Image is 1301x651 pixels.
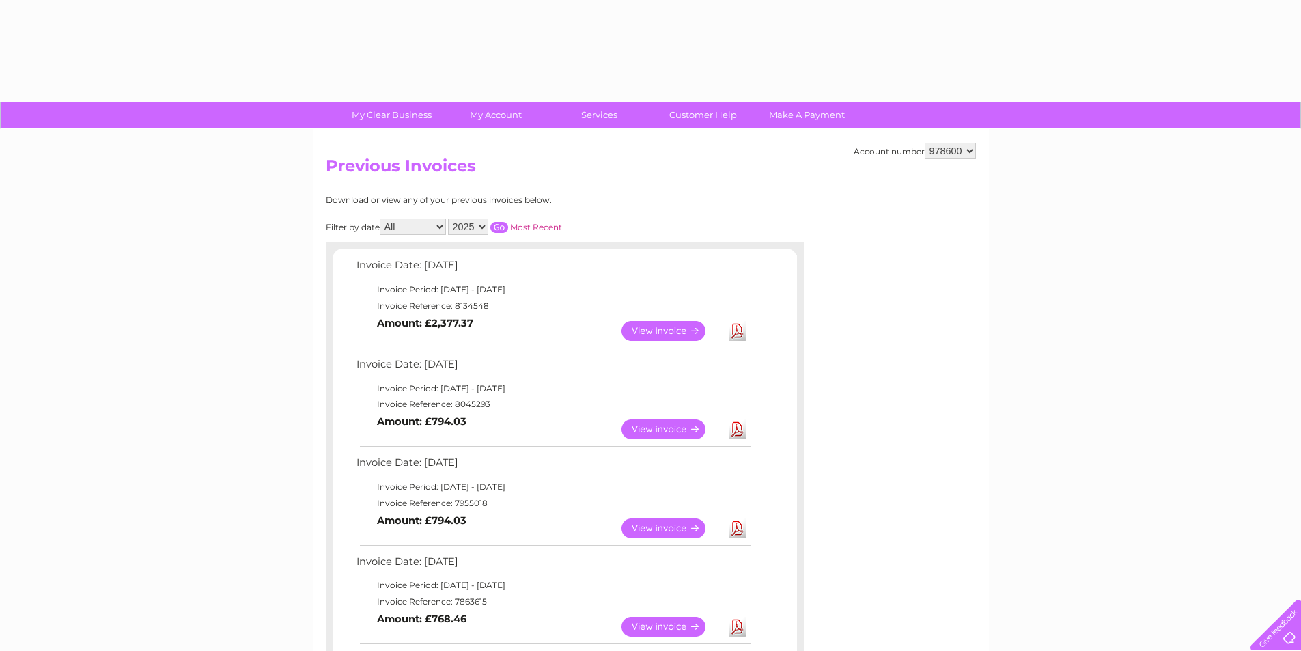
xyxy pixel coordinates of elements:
[647,102,759,128] a: Customer Help
[439,102,552,128] a: My Account
[729,321,746,341] a: Download
[377,514,466,527] b: Amount: £794.03
[326,219,684,235] div: Filter by date
[621,321,722,341] a: View
[353,479,753,495] td: Invoice Period: [DATE] - [DATE]
[353,454,753,479] td: Invoice Date: [DATE]
[729,518,746,538] a: Download
[729,419,746,439] a: Download
[854,143,976,159] div: Account number
[751,102,863,128] a: Make A Payment
[353,256,753,281] td: Invoice Date: [DATE]
[353,380,753,397] td: Invoice Period: [DATE] - [DATE]
[353,298,753,314] td: Invoice Reference: 8134548
[353,553,753,578] td: Invoice Date: [DATE]
[377,613,466,625] b: Amount: £768.46
[353,594,753,610] td: Invoice Reference: 7863615
[621,518,722,538] a: View
[353,577,753,594] td: Invoice Period: [DATE] - [DATE]
[621,419,722,439] a: View
[353,355,753,380] td: Invoice Date: [DATE]
[543,102,656,128] a: Services
[335,102,448,128] a: My Clear Business
[729,617,746,637] a: Download
[326,195,684,205] div: Download or view any of your previous invoices below.
[326,156,976,182] h2: Previous Invoices
[621,617,722,637] a: View
[510,222,562,232] a: Most Recent
[353,281,753,298] td: Invoice Period: [DATE] - [DATE]
[353,396,753,413] td: Invoice Reference: 8045293
[377,317,473,329] b: Amount: £2,377.37
[377,415,466,428] b: Amount: £794.03
[353,495,753,512] td: Invoice Reference: 7955018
